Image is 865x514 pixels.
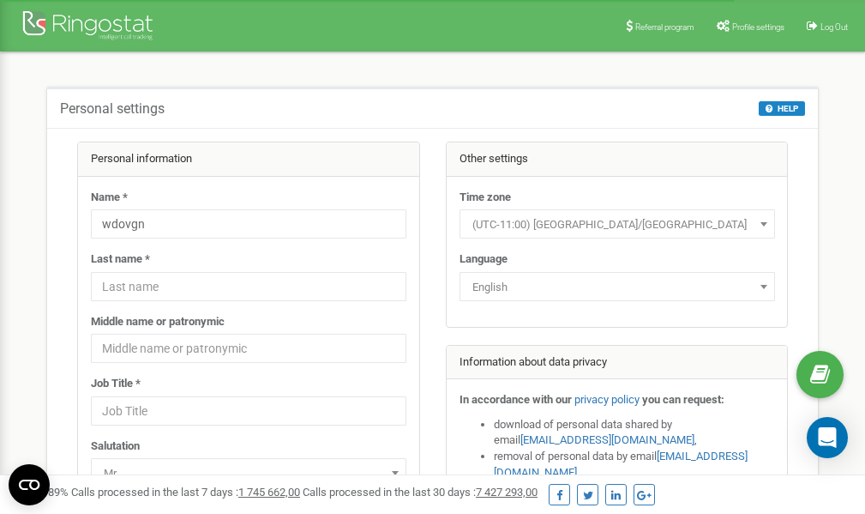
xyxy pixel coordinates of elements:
[91,376,141,392] label: Job Title *
[520,433,694,446] a: [EMAIL_ADDRESS][DOMAIN_NAME]
[494,417,775,449] li: download of personal data shared by email ,
[91,251,150,268] label: Last name *
[732,22,784,32] span: Profile settings
[642,393,724,406] strong: you can request:
[60,101,165,117] h5: Personal settings
[91,396,406,426] input: Job Title
[807,417,848,458] div: Open Intercom Messenger
[759,101,805,116] button: HELP
[91,209,406,239] input: Name
[91,334,406,363] input: Middle name or patronymic
[71,486,300,499] span: Calls processed in the last 7 days :
[460,190,511,206] label: Time zone
[91,438,140,455] label: Salutation
[460,209,775,239] span: (UTC-11:00) Pacific/Midway
[460,272,775,301] span: English
[635,22,694,32] span: Referral program
[303,486,538,499] span: Calls processed in the last 30 days :
[447,346,788,380] div: Information about data privacy
[447,142,788,177] div: Other settings
[97,462,400,486] span: Mr.
[91,314,225,330] label: Middle name or patronymic
[9,464,50,505] button: Open CMP widget
[91,190,128,206] label: Name *
[466,275,769,299] span: English
[460,393,572,406] strong: In accordance with our
[238,486,300,499] u: 1 745 662,00
[460,251,508,268] label: Language
[574,393,640,406] a: privacy policy
[494,449,775,481] li: removal of personal data by email ,
[91,458,406,487] span: Mr.
[78,142,419,177] div: Personal information
[820,22,848,32] span: Log Out
[476,486,538,499] u: 7 427 293,00
[91,272,406,301] input: Last name
[466,213,769,237] span: (UTC-11:00) Pacific/Midway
